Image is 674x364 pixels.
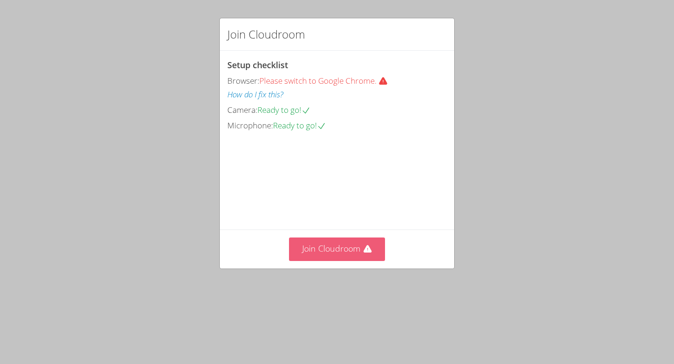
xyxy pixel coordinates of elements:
span: Please switch to Google Chrome. [259,75,395,86]
button: Join Cloudroom [289,237,385,261]
span: Setup checklist [227,59,288,71]
button: How do I fix this? [227,88,283,102]
span: Camera: [227,104,257,115]
span: Ready to go! [257,104,311,115]
span: Browser: [227,75,259,86]
span: Microphone: [227,120,273,131]
span: Ready to go! [273,120,326,131]
h2: Join Cloudroom [227,26,305,43]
